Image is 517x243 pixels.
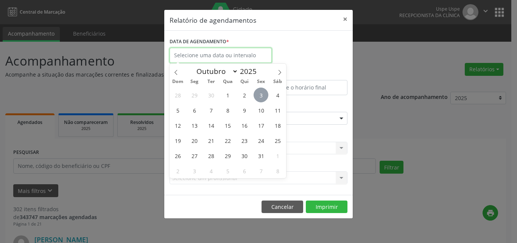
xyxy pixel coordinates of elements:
span: Outubro 28, 2025 [204,148,218,163]
input: Selecione uma data ou intervalo [170,48,272,63]
span: Outubro 11, 2025 [270,103,285,118]
span: Outubro 10, 2025 [254,103,268,118]
span: Ter [203,79,220,84]
label: DATA DE AGENDAMENTO [170,36,229,48]
span: Outubro 23, 2025 [237,133,252,148]
span: Outubro 26, 2025 [170,148,185,163]
input: Year [238,66,263,76]
span: Novembro 1, 2025 [270,148,285,163]
span: Outubro 6, 2025 [187,103,202,118]
span: Outubro 3, 2025 [254,88,268,102]
select: Month [193,66,238,77]
span: Outubro 20, 2025 [187,133,202,148]
span: Novembro 7, 2025 [254,163,268,178]
span: Outubro 15, 2025 [220,118,235,133]
button: Close [338,10,353,28]
span: Novembro 2, 2025 [170,163,185,178]
span: Outubro 9, 2025 [237,103,252,118]
span: Outubro 31, 2025 [254,148,268,163]
span: Setembro 30, 2025 [204,88,218,102]
span: Qui [236,79,253,84]
span: Outubro 24, 2025 [254,133,268,148]
span: Sex [253,79,269,84]
span: Dom [170,79,186,84]
button: Imprimir [306,201,347,213]
span: Outubro 1, 2025 [220,88,235,102]
span: Outubro 14, 2025 [204,118,218,133]
span: Outubro 22, 2025 [220,133,235,148]
h5: Relatório de agendamentos [170,15,256,25]
span: Outubro 2, 2025 [237,88,252,102]
span: Outubro 29, 2025 [220,148,235,163]
span: Novembro 5, 2025 [220,163,235,178]
label: ATÉ [260,68,347,80]
span: Outubro 13, 2025 [187,118,202,133]
span: Outubro 5, 2025 [170,103,185,118]
span: Outubro 4, 2025 [270,88,285,102]
span: Outubro 16, 2025 [237,118,252,133]
span: Outubro 18, 2025 [270,118,285,133]
span: Outubro 30, 2025 [237,148,252,163]
span: Setembro 28, 2025 [170,88,185,102]
input: Selecione o horário final [260,80,347,95]
span: Outubro 21, 2025 [204,133,218,148]
span: Outubro 8, 2025 [220,103,235,118]
span: Novembro 4, 2025 [204,163,218,178]
span: Setembro 29, 2025 [187,88,202,102]
span: Qua [220,79,236,84]
span: Novembro 6, 2025 [237,163,252,178]
span: Outubro 12, 2025 [170,118,185,133]
span: Novembro 8, 2025 [270,163,285,178]
span: Outubro 27, 2025 [187,148,202,163]
span: Seg [186,79,203,84]
button: Cancelar [262,201,303,213]
span: Novembro 3, 2025 [187,163,202,178]
span: Outubro 19, 2025 [170,133,185,148]
span: Outubro 17, 2025 [254,118,268,133]
span: Outubro 25, 2025 [270,133,285,148]
span: Outubro 7, 2025 [204,103,218,118]
span: Sáb [269,79,286,84]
